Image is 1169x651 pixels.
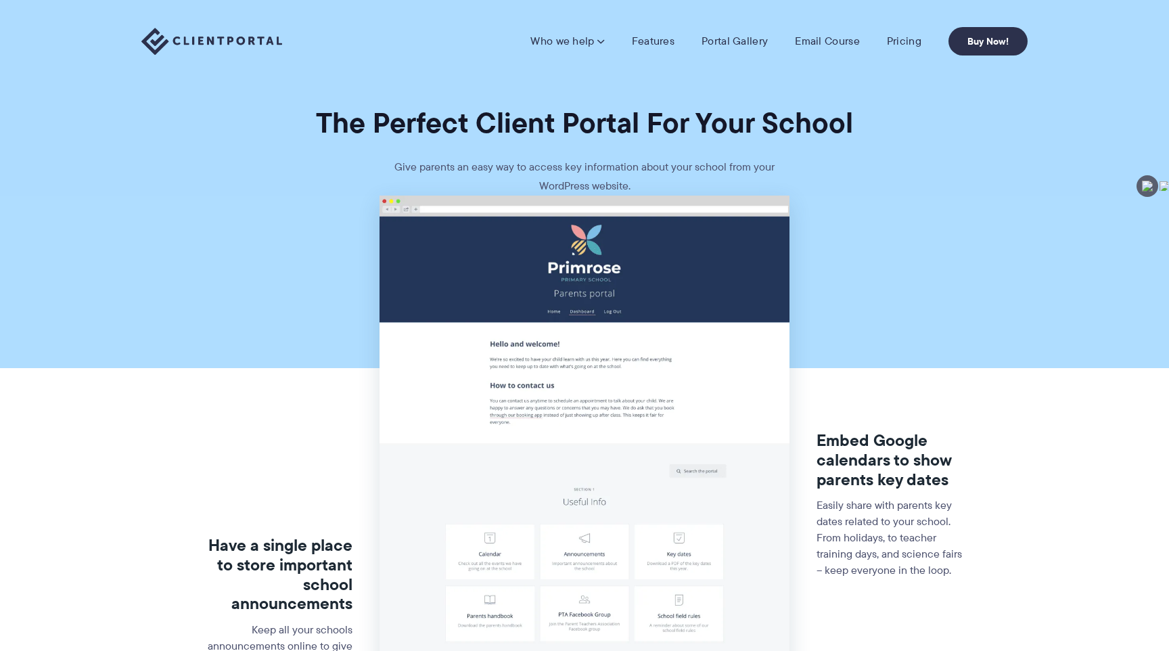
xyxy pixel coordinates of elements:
[887,35,921,48] a: Pricing
[530,35,604,48] a: Who we help
[817,431,965,489] h3: Embed Google calendars to show parents key dates
[948,27,1028,55] a: Buy Now!
[382,158,787,196] p: Give parents an easy way to access key information about your school from your WordPress website.
[632,35,674,48] a: Features
[205,536,353,614] h3: Have a single place to store important school announcements
[817,497,965,579] p: Easily share with parents key dates related to your school. From holidays, to teacher training da...
[702,35,768,48] a: Portal Gallery
[795,35,860,48] a: Email Course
